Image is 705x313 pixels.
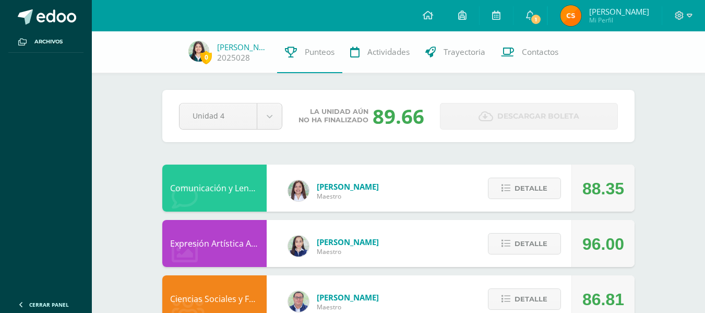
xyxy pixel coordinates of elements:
[317,292,379,303] span: [PERSON_NAME]
[582,165,624,212] div: 88.35
[298,108,368,124] span: La unidad aún no ha finalizado
[367,47,410,57] span: Actividades
[444,47,485,57] span: Trayectoria
[522,47,558,57] span: Contactos
[8,31,83,53] a: Archivos
[200,51,212,64] span: 0
[515,289,547,309] span: Detalle
[288,236,309,257] img: 360951c6672e02766e5b7d72674f168c.png
[288,291,309,312] img: c1c1b07ef08c5b34f56a5eb7b3c08b85.png
[217,42,269,52] a: [PERSON_NAME]
[417,31,493,73] a: Trayectoria
[497,103,579,129] span: Descargar boleta
[288,180,309,201] img: acecb51a315cac2de2e3deefdb732c9f.png
[317,247,379,256] span: Maestro
[305,47,334,57] span: Punteos
[488,233,561,254] button: Detalle
[217,52,250,63] a: 2025028
[342,31,417,73] a: Actividades
[317,181,379,192] span: [PERSON_NAME]
[162,165,267,212] div: Comunicación y Lenguaje, Inglés
[162,220,267,267] div: Expresión Artística ARTES PLÁSTICAS
[560,5,581,26] img: 236f60812479887bd343fffca26c79af.png
[317,303,379,311] span: Maestro
[317,192,379,201] span: Maestro
[34,38,63,46] span: Archivos
[188,41,209,62] img: d9abd7a04bca839026e8d591fa2944fe.png
[530,14,542,25] span: 1
[277,31,342,73] a: Punteos
[493,31,566,73] a: Contactos
[488,178,561,199] button: Detalle
[180,103,282,129] a: Unidad 4
[515,234,547,253] span: Detalle
[589,16,649,25] span: Mi Perfil
[317,237,379,247] span: [PERSON_NAME]
[582,221,624,268] div: 96.00
[193,103,244,128] span: Unidad 4
[488,288,561,310] button: Detalle
[29,301,69,308] span: Cerrar panel
[515,179,547,198] span: Detalle
[589,6,649,17] span: [PERSON_NAME]
[373,102,424,130] div: 89.66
